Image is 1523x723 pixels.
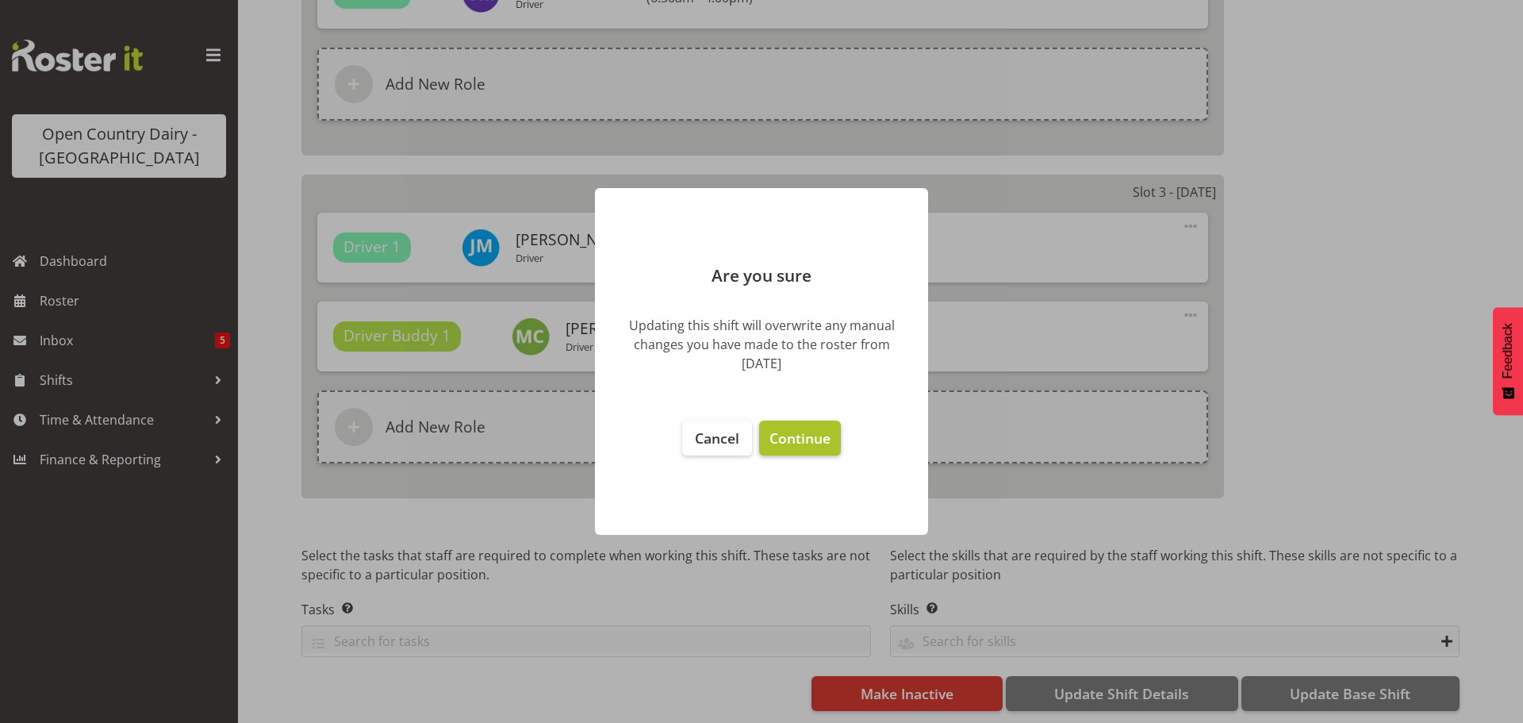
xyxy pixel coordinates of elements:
div: Updating this shift will overwrite any manual changes you have made to the roster from [DATE] [619,316,904,373]
button: Cancel [682,421,752,456]
p: Are you sure [611,267,912,284]
span: Cancel [695,429,739,448]
span: Feedback [1501,323,1515,379]
span: Continue [769,429,831,448]
button: Continue [759,421,841,456]
button: Feedback - Show survey [1493,307,1523,415]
